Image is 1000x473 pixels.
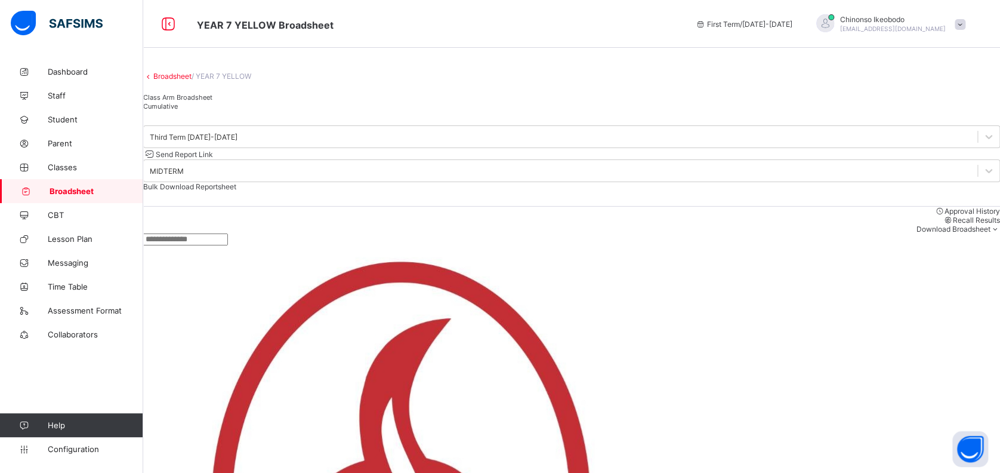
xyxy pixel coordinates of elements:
span: Approval History [945,207,1000,216]
div: Third Term [DATE]-[DATE] [150,133,237,142]
span: Student [48,115,143,124]
div: ChinonsoIkeobodo [804,14,971,34]
span: [EMAIL_ADDRESS][DOMAIN_NAME] [840,25,946,32]
span: Bulk Download Reportsheet [143,182,236,191]
span: Cumulative [143,102,178,110]
span: / YEAR 7 YELLOW [192,72,251,81]
span: Lesson Plan [48,234,143,244]
span: Assessment Format [48,306,143,315]
span: Parent [48,139,143,148]
span: Configuration [48,444,143,454]
span: Download Broadsheet [916,225,990,234]
a: Broadsheet [153,72,192,81]
span: Staff [48,91,143,100]
span: Messaging [48,258,143,268]
span: session/term information [695,20,792,29]
span: Broadsheet [50,186,143,196]
span: Collaborators [48,330,143,339]
span: Help [48,420,143,430]
span: Chinonso Ikeobodo [840,15,946,24]
button: Open asap [952,431,988,467]
span: Class Arm Broadsheet [143,93,212,102]
span: Dashboard [48,67,143,76]
span: Recall Results [953,216,1000,225]
span: Class Arm Broadsheet [197,19,334,31]
span: CBT [48,210,143,220]
span: Time Table [48,282,143,291]
div: MIDTERM [150,167,184,176]
span: Classes [48,162,143,172]
img: safsims [11,11,103,36]
span: Send Report Link [156,150,213,159]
